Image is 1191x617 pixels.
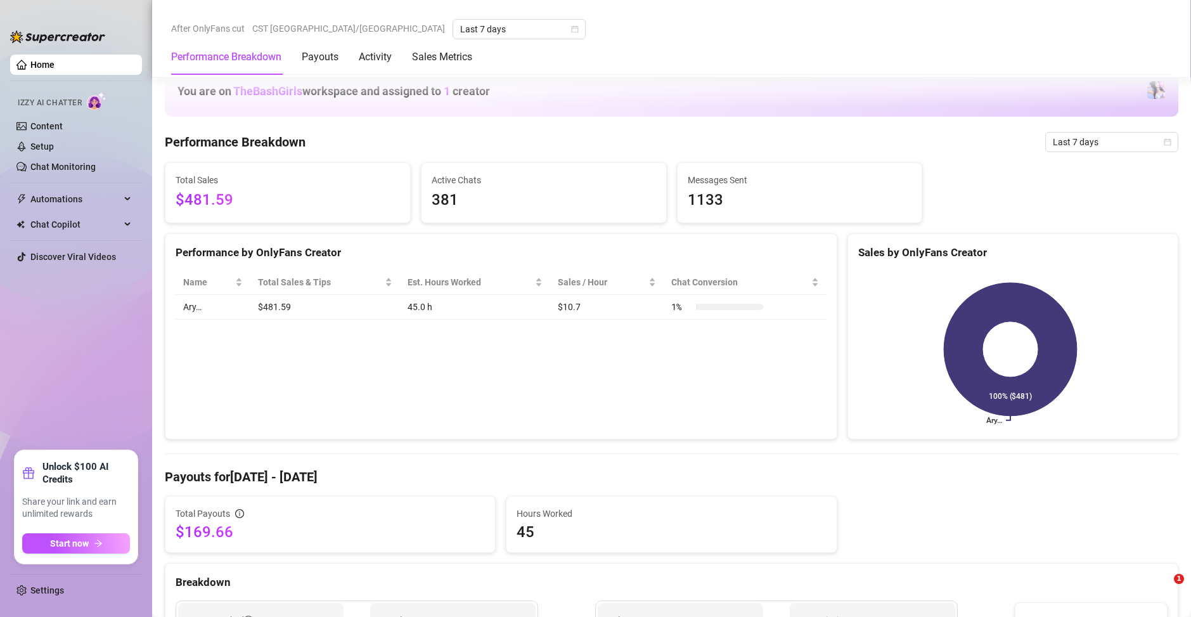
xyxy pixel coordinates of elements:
span: Total Payouts [176,507,230,521]
button: Start nowarrow-right [22,533,130,554]
th: Name [176,270,250,295]
text: Ary… [986,416,1002,425]
span: Hours Worked [517,507,826,521]
span: $169.66 [176,522,485,542]
span: Chat Conversion [671,275,809,289]
span: Active Chats [432,173,656,187]
span: Messages Sent [688,173,912,187]
div: Est. Hours Worked [408,275,532,289]
span: $481.59 [176,188,400,212]
span: Automations [30,189,120,209]
td: 45.0 h [400,295,550,320]
img: Ary [1147,81,1165,99]
a: Chat Monitoring [30,162,96,172]
span: Total Sales [176,173,400,187]
span: TheBashGirls [233,84,302,98]
span: Total Sales & Tips [258,275,382,289]
span: Last 7 days [460,20,578,39]
a: Home [30,60,55,70]
span: Share your link and earn unlimited rewards [22,496,130,521]
span: gift [22,467,35,479]
span: Name [183,275,233,289]
div: Sales by OnlyFans Creator [858,244,1168,261]
img: Chat Copilot [16,220,25,229]
span: Sales / Hour [558,275,646,289]
th: Total Sales & Tips [250,270,399,295]
span: calendar [1164,138,1171,146]
span: CST [GEOGRAPHIC_DATA]/[GEOGRAPHIC_DATA] [252,19,445,38]
span: Chat Copilot [30,214,120,235]
span: After OnlyFans cut [171,19,245,38]
td: $10.7 [550,295,664,320]
a: Setup [30,141,54,152]
span: 1 % [671,300,692,314]
div: Sales Metrics [412,49,472,65]
img: AI Chatter [87,92,106,110]
iframe: Intercom live chat [1148,574,1178,604]
th: Sales / Hour [550,270,664,295]
span: Izzy AI Chatter [18,97,82,109]
div: Performance by OnlyFans Creator [176,244,827,261]
div: Performance Breakdown [171,49,281,65]
span: calendar [571,25,579,33]
span: thunderbolt [16,194,27,204]
strong: Unlock $100 AI Credits [42,460,130,486]
div: Payouts [302,49,338,65]
div: Breakdown [176,574,1168,591]
h4: Performance Breakdown [165,133,306,151]
a: Settings [30,585,64,595]
span: Start now [50,538,89,549]
span: Last 7 days [1053,133,1171,152]
span: 45 [517,522,826,542]
span: 1133 [688,188,912,212]
span: 1 [1174,574,1184,584]
th: Chat Conversion [664,270,827,295]
span: 1 [444,84,450,98]
h1: You are on workspace and assigned to creator [177,84,490,98]
div: Activity [359,49,392,65]
td: Ary… [176,295,250,320]
h4: Payouts for [DATE] - [DATE] [165,468,1178,486]
a: Discover Viral Videos [30,252,116,262]
td: $481.59 [250,295,399,320]
a: Content [30,121,63,131]
img: logo-BBDzfeDw.svg [10,30,105,43]
span: 381 [432,188,656,212]
span: info-circle [235,509,244,518]
span: arrow-right [94,539,103,548]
